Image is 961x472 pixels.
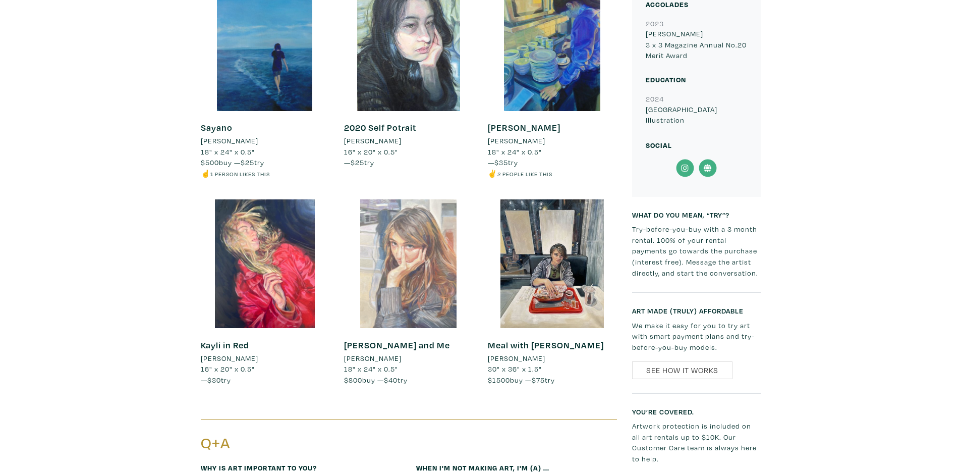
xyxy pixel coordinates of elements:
[488,122,560,133] a: [PERSON_NAME]
[532,375,545,385] span: $75
[201,168,329,179] li: ☝️
[344,147,398,156] span: 16" x 20" x 0.5"
[201,135,329,146] a: [PERSON_NAME]
[201,158,219,167] span: $500
[646,94,664,103] small: 2024
[646,75,686,84] small: Education
[241,158,254,167] span: $25
[488,158,518,167] span: — try
[632,306,761,315] h6: Art made (truly) affordable
[201,353,329,364] a: [PERSON_NAME]
[210,170,270,178] small: 1 person likes this
[344,353,473,364] a: [PERSON_NAME]
[201,375,231,385] span: — try
[344,135,402,146] li: [PERSON_NAME]
[646,104,747,126] p: [GEOGRAPHIC_DATA] Illustration
[488,135,616,146] a: [PERSON_NAME]
[201,353,258,364] li: [PERSON_NAME]
[646,28,747,61] p: [PERSON_NAME] 3 x 3 Magazine Annual No.20 Merit Award
[201,434,402,453] h3: Q+A
[344,375,408,385] span: buy — try
[201,122,233,133] a: Sayano
[344,339,450,351] a: [PERSON_NAME] and Me
[351,158,364,167] span: $25
[201,147,255,156] span: 18" x 24" x 0.5"
[488,353,616,364] a: [PERSON_NAME]
[344,364,398,374] span: 18" x 24" x 0.5"
[632,407,761,416] h6: You’re covered.
[632,361,732,379] a: See How It Works
[488,364,542,374] span: 30" x 36" x 1.5"
[344,375,362,385] span: $800
[201,158,264,167] span: buy — try
[488,135,545,146] li: [PERSON_NAME]
[646,19,664,28] small: 2023
[488,339,604,351] a: Meal with [PERSON_NAME]
[344,135,473,146] a: [PERSON_NAME]
[632,421,761,464] p: Artwork protection is included on all art rentals up to $10K. Our Customer Care team is always he...
[632,211,761,219] h6: What do you mean, “try”?
[632,320,761,353] p: We make it easy for you to try art with smart payment plans and try-before-you-buy models.
[201,339,249,351] a: Kayli in Red
[488,147,542,156] span: 18" x 24" x 0.5"
[646,140,672,150] small: Social
[384,375,398,385] span: $40
[632,224,761,278] p: Try-before-you-buy with a 3 month rental. 100% of your rental payments go towards the purchase (i...
[488,168,616,179] li: ✌️
[494,158,508,167] span: $35
[497,170,552,178] small: 2 people like this
[488,375,555,385] span: buy — try
[488,375,510,385] span: $1500
[201,135,258,146] li: [PERSON_NAME]
[344,353,402,364] li: [PERSON_NAME]
[344,122,416,133] a: 2020 Self Potrait
[201,364,255,374] span: 16" x 20" x 0.5"
[488,353,545,364] li: [PERSON_NAME]
[344,158,374,167] span: — try
[207,375,221,385] span: $30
